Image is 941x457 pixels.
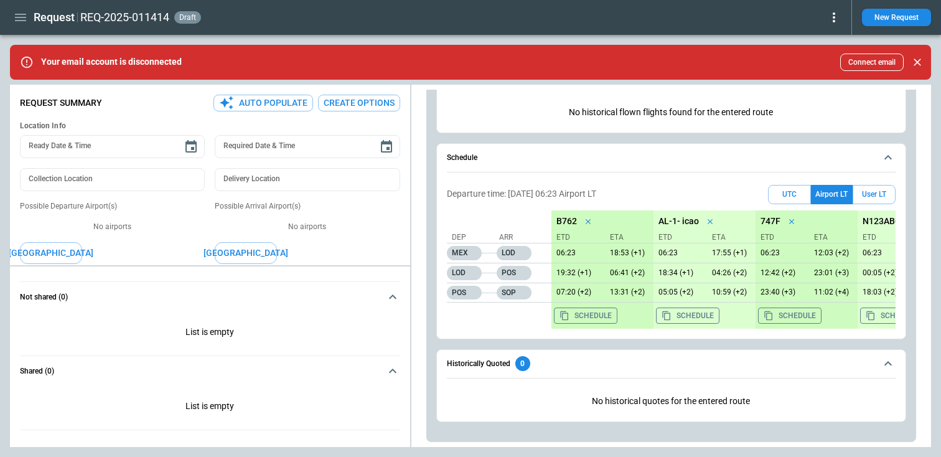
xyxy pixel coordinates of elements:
[860,308,924,324] button: Copy the aircraft schedule to your clipboard
[658,232,702,243] p: ETD
[447,350,896,379] button: Historically Quoted0
[20,282,400,312] button: Not shared (0)
[858,268,906,278] p: 20 Sep 2025
[20,386,400,430] div: Not shared (0)
[658,216,699,227] p: AL-1- icao
[215,201,400,212] p: Possible Arrival Airport(s)
[447,189,596,199] p: Departure time: [DATE] 06:23 Airport LT
[653,268,702,278] p: 20 Sep 2025
[768,185,811,204] button: UTC
[858,288,906,297] p: 21 Sep 2025
[20,312,400,356] div: Not shared (0)
[515,356,530,371] div: 0
[447,360,510,368] h6: Historically Quoted
[374,134,399,159] button: Choose date
[177,13,199,22] span: draft
[554,308,617,324] button: Copy the aircraft schedule to your clipboard
[20,386,400,430] p: List is empty
[318,95,400,111] button: Create Options
[447,246,482,260] p: MEX
[41,57,182,67] p: Your email account is disconnected
[862,9,931,26] button: New Request
[447,386,896,417] p: No historical quotes for the entered route
[80,10,169,25] h2: REQ-2025-011414
[761,232,804,243] p: ETD
[756,288,804,297] p: 23 Sep 2025
[447,286,482,299] p: POS
[20,222,205,232] p: No airports
[556,232,600,243] p: ETD
[551,248,600,258] p: 19 Sep 2025
[909,54,926,71] button: Close
[447,180,896,334] div: Schedule
[497,266,531,280] p: POS
[707,288,756,297] p: 21 Sep 2025
[499,232,543,243] p: Arr
[756,268,804,278] p: 21 Sep 2025
[34,10,75,25] h1: Request
[20,293,68,301] h6: Not shared (0)
[653,248,702,258] p: 19 Sep 2025
[656,308,719,324] button: Copy the aircraft schedule to your clipboard
[707,248,756,258] p: 20 Sep 2025
[551,288,600,297] p: 21 Sep 2025
[179,134,204,159] button: Choose date
[853,185,896,204] button: User LT
[863,232,906,243] p: ETD
[447,97,896,128] p: No historical flown flights found for the entered route
[761,216,780,227] p: 747F
[551,268,600,278] p: 20 Sep 2025
[213,95,313,111] button: Auto Populate
[707,268,756,278] p: 21 Sep 2025
[20,356,400,386] button: Shared (0)
[863,216,909,227] p: N123ABC-1
[452,232,495,243] p: Dep
[20,121,400,131] h6: Location Info
[556,216,577,227] p: B762
[20,367,54,375] h6: Shared (0)
[215,222,400,232] p: No airports
[447,144,896,172] button: Schedule
[756,248,804,258] p: 19 Sep 2025
[809,268,858,278] p: 23 Sep 2025
[447,154,477,162] h6: Schedule
[909,49,926,76] div: dismiss
[809,288,858,297] p: 23 Sep 2025
[20,242,82,264] button: [GEOGRAPHIC_DATA]
[605,248,653,258] p: 20 Sep 2025
[215,242,277,264] button: [GEOGRAPHIC_DATA]
[447,386,896,417] div: Historically Quoted0
[551,210,896,329] div: scrollable content
[605,232,648,243] p: ETA
[809,232,853,243] p: ETA
[809,248,858,258] p: 21 Sep 2025
[20,201,205,212] p: Possible Departure Airport(s)
[758,308,822,324] button: Copy the aircraft schedule to your clipboard
[447,266,482,280] p: LOD
[20,98,102,108] p: Request Summary
[605,268,653,278] p: 21 Sep 2025
[20,312,400,356] p: List is empty
[707,232,751,243] p: ETA
[858,248,906,258] p: 19 Sep 2025
[811,185,853,204] button: Airport LT
[605,288,653,297] p: 21 Sep 2025
[497,246,531,260] p: LOD
[840,54,904,71] button: Connect email
[497,286,531,299] p: SOP
[653,288,702,297] p: 21 Sep 2025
